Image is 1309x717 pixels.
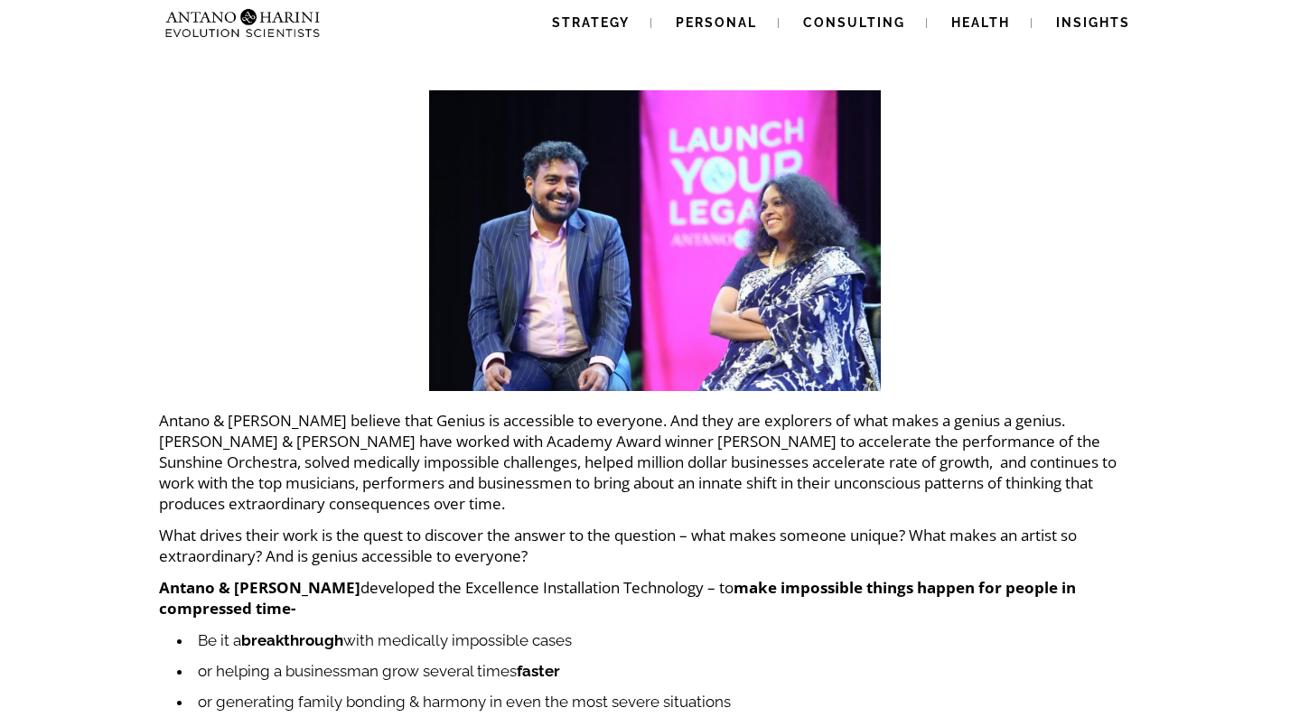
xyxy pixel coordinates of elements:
b: Antano & [PERSON_NAME] [159,577,360,598]
li: Be it a with medically impossible cases [177,625,1151,656]
img: compressed_2024-05-03T08-12-33_Page [429,90,881,391]
li: or helping a businessman grow several times [177,656,1151,686]
b: faster [517,662,560,680]
span: Insights [1056,15,1130,30]
span: Consulting [803,15,905,30]
span: Health [951,15,1010,30]
span: Strategy [552,15,630,30]
p: Antano & [PERSON_NAME] believe that Genius is accessible to everyone. And they are explorers of w... [159,410,1151,514]
b: breakthrough [241,631,343,649]
p: developed the Excellence Installation Technology – to [159,577,1151,619]
li: or generating family bonding & harmony in even the most severe situations [177,686,1151,717]
p: What drives their work is the quest to discover the answer to the question – what makes someone u... [159,525,1151,566]
span: Personal [676,15,757,30]
b: make impossible things happen for people in compressed time- [159,577,1076,619]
